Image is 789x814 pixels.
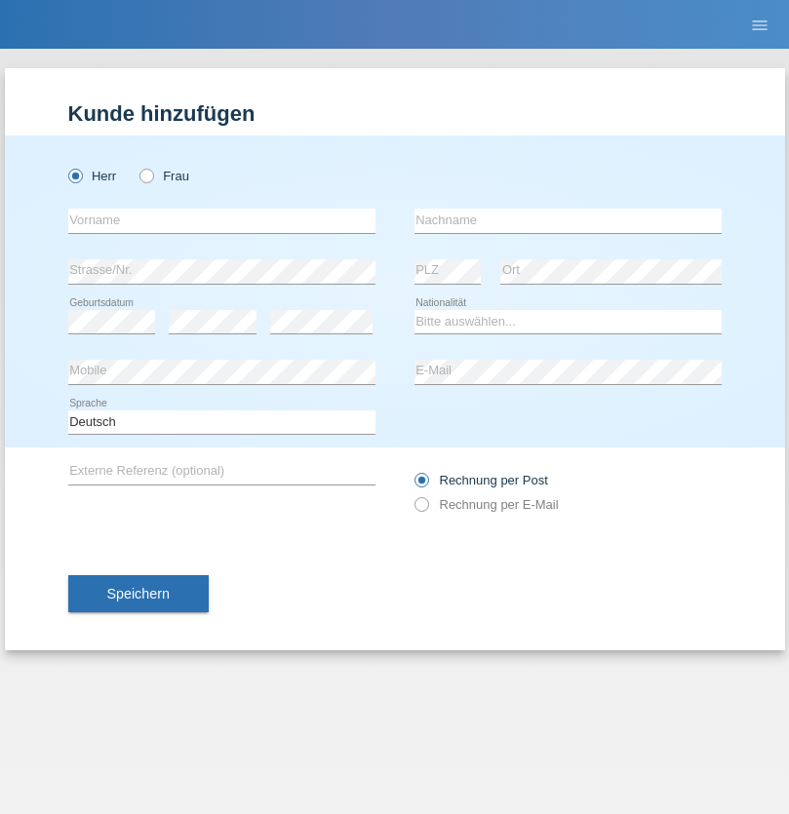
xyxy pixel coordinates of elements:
[139,169,152,181] input: Frau
[414,473,548,487] label: Rechnung per Post
[107,586,170,601] span: Speichern
[740,19,779,30] a: menu
[68,575,209,612] button: Speichern
[414,497,427,522] input: Rechnung per E-Mail
[68,101,722,126] h1: Kunde hinzufügen
[414,473,427,497] input: Rechnung per Post
[750,16,769,35] i: menu
[68,169,117,183] label: Herr
[68,169,81,181] input: Herr
[139,169,189,183] label: Frau
[414,497,559,512] label: Rechnung per E-Mail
